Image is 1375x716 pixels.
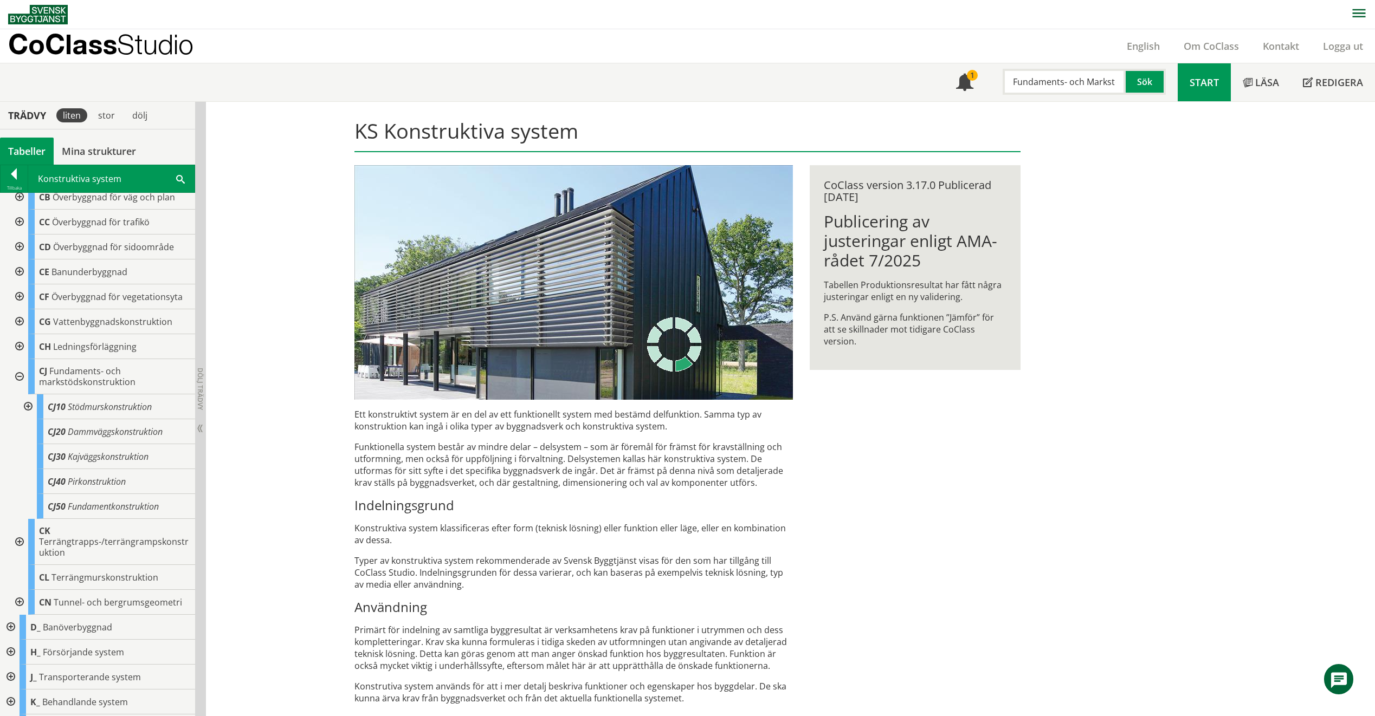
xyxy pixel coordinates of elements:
span: Vattenbyggnadskonstruktion [53,316,172,328]
h3: Indelningsgrund [354,497,793,513]
a: CoClassStudio [8,29,217,63]
a: Logga ut [1311,40,1375,53]
span: Fundamentkonstruktion [68,500,159,512]
a: Om CoClass [1172,40,1251,53]
h1: KS Konstruktiva system [354,119,1021,152]
p: Tabellen Produktionsresultat har fått några justeringar enligt en ny validering. [824,279,1006,303]
span: Stödmurskonstruktion [68,401,152,413]
span: D_ [30,621,41,633]
span: CJ50 [48,500,66,512]
a: Start [1178,63,1231,101]
span: Behandlande system [42,696,128,708]
a: Läsa [1231,63,1291,101]
div: stor [92,108,121,122]
p: Konstrutiva system används för att i mer detalj beskriva funktioner och egenskaper hos byggdelar.... [354,680,793,704]
span: CL [39,571,49,583]
div: 1 [967,70,978,81]
span: Banunderbyggnad [51,266,127,278]
div: CoClass version 3.17.0 Publicerad [DATE] [824,179,1006,203]
span: Kajväggskonstruktion [68,451,149,463]
div: Trädvy [2,109,52,121]
input: Sök [1003,69,1126,95]
p: P.S. Använd gärna funktionen ”Jämför” för att se skillnader mot tidigare CoClass version. [824,311,1006,347]
span: Dölj trädvy [196,368,205,410]
span: Transporterande system [39,671,141,683]
span: CC [39,216,50,228]
button: Sök [1126,69,1166,95]
span: Dammväggskonstruktion [68,426,163,438]
span: Redigera [1315,76,1363,89]
span: CN [39,596,51,608]
p: Ett konstruktivt system är en del av ett funktionellt system med bestämd delfunktion. Samma typ a... [354,408,793,432]
div: Tillbaka [1,184,28,192]
span: Överbyggnad för sidoområde [53,241,174,253]
a: 1 [944,63,985,101]
span: CG [39,316,51,328]
span: H_ [30,646,41,658]
span: Terrängmurskonstruktion [51,571,158,583]
span: J_ [30,671,37,683]
span: Ledningsförläggning [53,341,137,353]
span: Tunnel- och bergrumsgeometri [54,596,182,608]
a: Redigera [1291,63,1375,101]
div: liten [56,108,87,122]
span: Fundaments- och markstödskonstruktion [39,365,135,388]
div: dölj [126,108,154,122]
span: Studio [117,28,193,60]
p: Funktionella system består av mindre delar – delsystem – som är föremål för främst för krav­ställ... [354,441,793,489]
span: CK [39,525,50,537]
span: CB [39,191,50,203]
span: Start [1190,76,1219,89]
h3: Användning [354,599,793,615]
span: CJ20 [48,426,66,438]
img: Laddar [647,317,701,372]
span: Banöverbyggnad [43,621,112,633]
p: Konstruktiva system klassificeras efter form (teknisk lösning) eller funktion eller läge, eller e... [354,522,793,546]
span: CJ30 [48,451,66,463]
span: Sök i tabellen [176,173,185,184]
span: CE [39,266,49,278]
p: Typer av konstruktiva system rekommenderade av Svensk Byggtjänst visas för den som har tillgång t... [354,555,793,590]
span: Överbyggnad för trafikö [52,216,150,228]
a: English [1115,40,1172,53]
img: structural-solar-shading.jpg [354,165,793,400]
span: CJ40 [48,476,66,487]
span: Pirkonstruktion [68,476,126,487]
span: CD [39,241,51,253]
a: Mina strukturer [54,138,144,165]
span: CJ10 [48,401,66,413]
span: CH [39,341,51,353]
span: Överbyggnad för väg och plan [53,191,175,203]
span: Notifikationer [956,75,973,92]
a: Kontakt [1251,40,1311,53]
span: Försörjande system [43,646,124,658]
p: Primärt för indelning av samtliga byggresultat är verksamhetens krav på funktioner i ut­rym­men o... [354,624,793,672]
span: Läsa [1255,76,1279,89]
div: Konstruktiva system [28,165,195,192]
p: CoClass [8,38,193,50]
img: Svensk Byggtjänst [8,5,68,24]
h1: Publicering av justeringar enligt AMA-rådet 7/2025 [824,212,1006,270]
span: CJ [39,365,47,377]
span: K_ [30,696,40,708]
span: Terrängtrapps-/terrängrampskonstruktion [39,536,189,558]
span: Överbyggnad för vegetationsyta [51,291,183,303]
span: CF [39,291,49,303]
